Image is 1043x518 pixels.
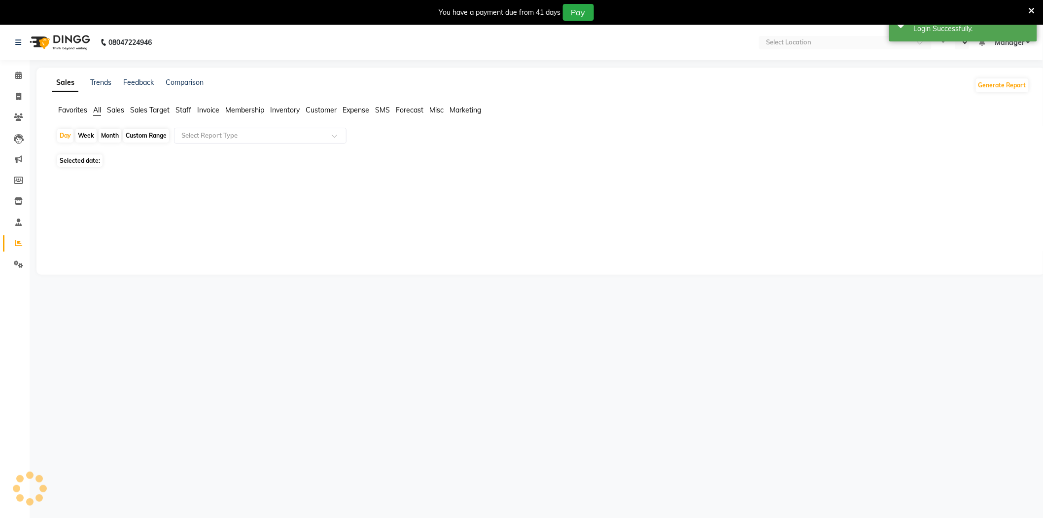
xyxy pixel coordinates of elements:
a: Feedback [123,78,154,87]
span: Customer [306,106,337,114]
div: Month [99,129,121,143]
button: Pay [563,4,594,21]
span: Manager [995,37,1024,48]
span: Inventory [270,106,300,114]
div: Day [57,129,73,143]
a: Comparison [166,78,204,87]
a: Sales [52,74,78,92]
span: Selected date: [57,154,103,167]
div: Select Location [766,37,811,47]
button: Generate Report [976,78,1029,92]
span: Favorites [58,106,87,114]
span: Sales [107,106,124,114]
div: Login Successfully. [914,24,1030,34]
span: All [93,106,101,114]
div: Week [75,129,97,143]
span: Sales Target [130,106,170,114]
span: Forecast [396,106,423,114]
img: logo [25,29,93,56]
span: Expense [343,106,369,114]
div: Custom Range [123,129,169,143]
span: Misc [429,106,444,114]
span: Invoice [197,106,219,114]
span: Marketing [450,106,481,114]
b: 08047224946 [108,29,152,56]
div: You have a payment due from 41 days [439,7,561,18]
span: SMS [375,106,390,114]
span: Staff [175,106,191,114]
a: Trends [90,78,111,87]
span: Membership [225,106,264,114]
